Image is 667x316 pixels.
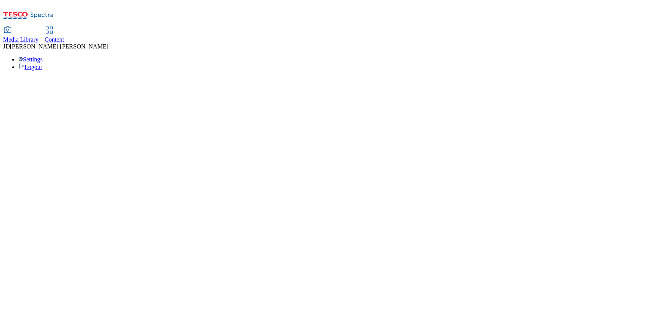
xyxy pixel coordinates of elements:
a: Settings [18,56,43,63]
span: [PERSON_NAME] [PERSON_NAME] [10,43,109,50]
a: Media Library [3,27,39,43]
span: Content [45,36,64,43]
a: Content [45,27,64,43]
span: Media Library [3,36,39,43]
span: JD [3,43,10,50]
a: Logout [18,64,42,70]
